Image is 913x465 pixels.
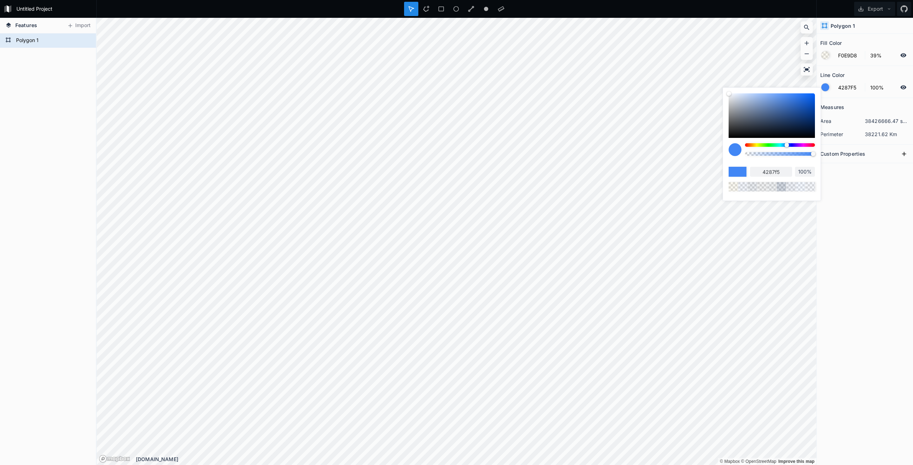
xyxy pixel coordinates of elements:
[720,459,740,464] a: Mapbox
[741,459,776,464] a: OpenStreetMap
[820,148,865,159] h2: Custom Properties
[15,21,37,29] span: Features
[820,102,844,113] h2: Measures
[820,117,865,125] dt: area
[854,2,895,16] button: Export
[136,455,816,463] div: [DOMAIN_NAME]
[820,37,842,48] h2: Fill Color
[99,455,130,463] a: Mapbox logo
[820,69,845,81] h2: Line Color
[831,22,855,30] h4: Polygon 1
[63,20,94,31] button: Import
[865,130,909,138] dd: 38221.62 Km
[778,459,815,464] a: Map feedback
[820,130,865,138] dt: perimeter
[865,117,909,125] dd: 38426666.47 sq. km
